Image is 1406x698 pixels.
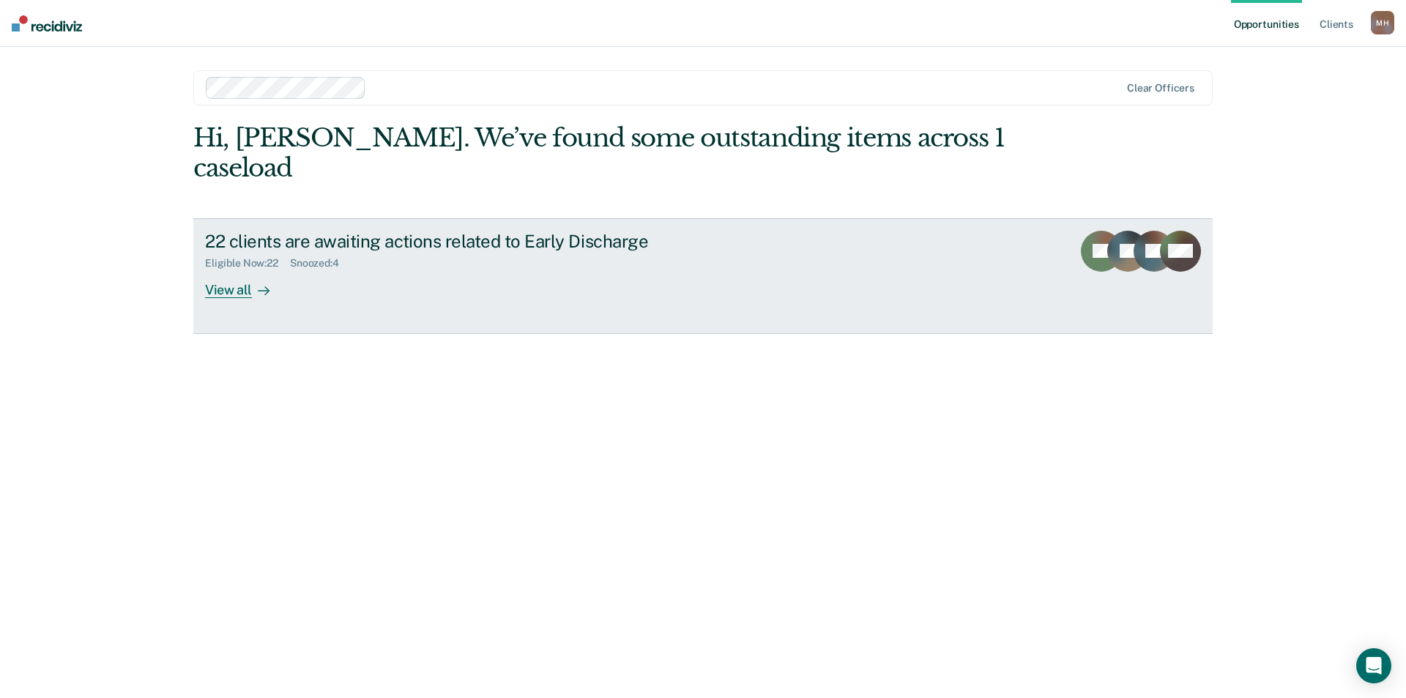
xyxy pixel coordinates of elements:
[205,270,287,298] div: View all
[193,218,1213,334] a: 22 clients are awaiting actions related to Early DischargeEligible Now:22Snoozed:4View all
[193,123,1009,183] div: Hi, [PERSON_NAME]. We’ve found some outstanding items across 1 caseload
[1371,11,1394,34] button: MH
[290,257,351,270] div: Snoozed : 4
[12,15,82,31] img: Recidiviz
[1371,11,1394,34] div: M H
[1127,82,1194,94] div: Clear officers
[1356,648,1391,683] div: Open Intercom Messenger
[205,231,719,252] div: 22 clients are awaiting actions related to Early Discharge
[205,257,290,270] div: Eligible Now : 22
